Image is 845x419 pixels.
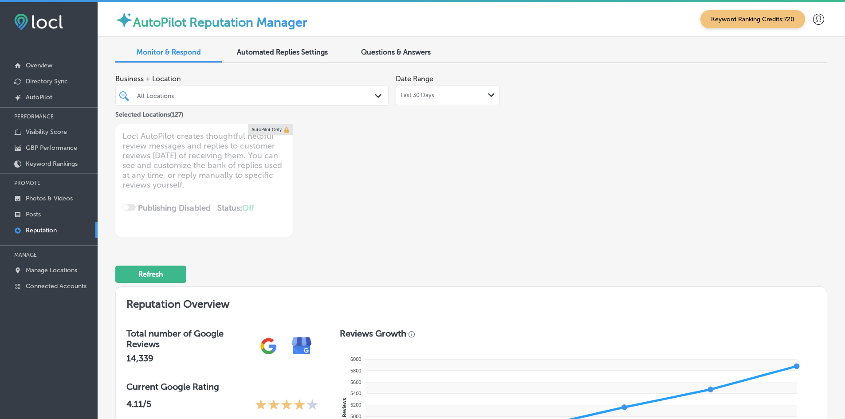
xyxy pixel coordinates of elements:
[115,266,186,283] button: Refresh
[26,62,52,69] p: Overview
[137,92,376,99] div: All Locations
[350,402,361,407] tspan: 5200
[126,328,252,349] h3: Total number of Google Reviews
[26,227,57,234] p: Reputation
[26,128,67,136] p: Visibility Score
[396,74,433,83] label: Date Range
[116,287,827,317] h2: Reputation Overview
[26,211,41,218] p: Posts
[255,399,318,412] div: 4.11 Stars
[26,282,86,290] p: Connected Accounts
[115,74,389,83] span: Business + Location
[115,107,183,118] p: Selected Locations ( 127 )
[350,414,361,419] tspan: 5000
[137,48,201,56] span: Monitor & Respond
[26,144,77,152] p: GBP Performance
[342,398,347,417] text: Reviews
[26,195,73,202] p: Photos & Videos
[361,48,431,56] span: Questions & Answers
[126,399,151,412] p: 4.11 /5
[126,381,318,392] h3: Current Google Rating
[133,15,307,30] label: AutoPilot Reputation Manager
[252,329,285,363] img: gPZS+5FD6qPJAAAAABJRU5ErkJggg==
[350,391,361,396] tspan: 5400
[26,94,52,101] p: AutoPilot
[401,92,434,99] span: Last 30 Days
[14,14,63,30] img: fda3e92497d09a02dc62c9cd864e3231.png
[350,356,361,362] tspan: 6000
[350,368,361,373] tspan: 5800
[700,10,805,28] span: Keyword Ranking Credits: 720
[26,78,68,85] p: Directory Sync
[126,353,252,364] h2: 14,339
[237,48,328,56] span: Automated Replies Settings
[285,329,318,363] img: e7ababfa220611ac49bdb491a11684a6.png
[26,160,78,168] p: Keyword Rankings
[350,380,361,385] tspan: 5600
[115,11,133,29] img: autopilot-icon
[26,266,77,274] p: Manage Locations
[340,328,406,339] h3: Reviews Growth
